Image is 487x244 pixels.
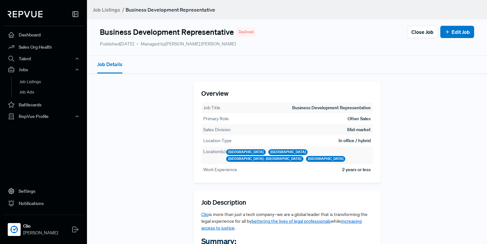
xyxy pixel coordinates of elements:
th: Location Type [203,137,232,144]
span: [PERSON_NAME] [23,229,58,236]
td: Business Development Representative [292,104,371,112]
h4: Business Development Representative [100,27,234,37]
span: Declined [239,29,253,35]
button: RepVue Profile [3,111,84,122]
img: RepVue [8,11,43,17]
div: [GEOGRAPHIC_DATA] [306,156,346,162]
button: Talent [3,53,84,64]
span: Close Job [411,28,434,36]
a: Job Listings [93,6,120,14]
th: Location(s) [203,148,226,162]
a: Dashboard [3,29,84,41]
th: Sales Division [203,126,231,133]
img: Clio [9,224,19,235]
span: / [122,6,124,13]
span: . [234,225,235,231]
a: Notifications [3,197,84,210]
td: Other Sales [347,115,371,122]
span: is more than just a tech company–we are a global leader that is transforming the legal experience... [201,211,368,224]
a: Edit Job [444,28,470,36]
h5: Job Description [201,198,373,206]
a: Sales Org Health [3,41,84,53]
a: bettering the lives of legal professionals [252,218,331,224]
button: Jobs [3,64,84,75]
div: [GEOGRAPHIC_DATA] - [GEOGRAPHIC_DATA] [226,156,303,162]
div: [GEOGRAPHIC_DATA] [268,149,308,155]
a: Settings [3,185,84,197]
span: Managed by [PERSON_NAME] [PERSON_NAME] [137,41,236,47]
th: Job Title [203,104,221,112]
p: Published [DATE] [100,41,134,47]
a: Job Ads [11,87,93,97]
a: Clio [201,211,209,217]
a: ClioClio[PERSON_NAME] [3,215,84,239]
th: Work Experience [203,166,237,173]
button: Job Details [97,56,122,73]
td: 2 years or less [342,166,371,173]
strong: Clio [23,223,58,229]
span: while [331,218,341,224]
strong: Business Development Representative [126,6,215,13]
td: Mid-market [347,126,371,133]
h5: Overview [201,89,373,97]
a: Job Listings [11,77,93,87]
button: Close Job [407,26,438,38]
a: Battlecards [3,99,84,111]
button: Edit Job [440,26,474,38]
div: [GEOGRAPHIC_DATA] [226,149,266,155]
td: In office / hybrid [338,137,371,144]
th: Primary Role [203,115,229,122]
